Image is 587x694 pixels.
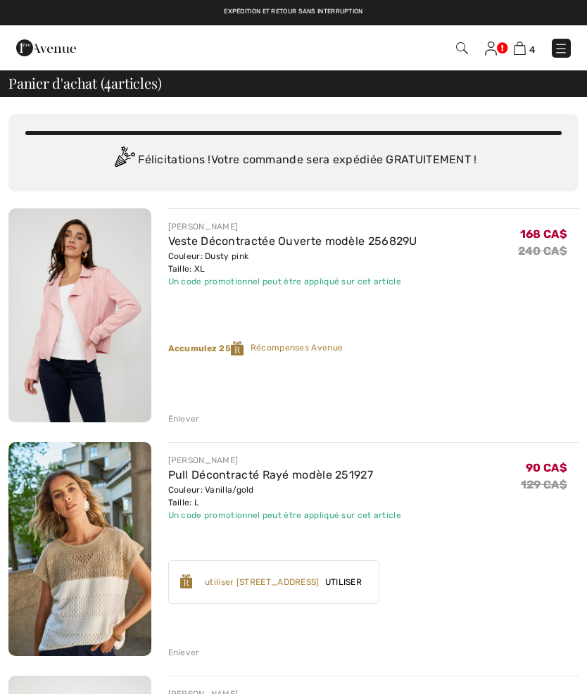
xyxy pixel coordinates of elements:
img: Reward-Logo.svg [180,574,193,588]
span: Panier d'achat ( articles) [8,76,161,90]
img: Pull Décontracté Rayé modèle 251927 [8,442,151,656]
div: Un code promotionnel peut être appliqué sur cet article [168,509,402,522]
div: Un code promotionnel peut être appliqué sur cet article [168,275,417,288]
span: 90 CA$ [526,461,567,474]
div: Enlever [168,646,200,659]
s: 240 CA$ [518,244,567,258]
a: 4 [514,39,535,56]
div: [PERSON_NAME] [168,454,402,467]
img: Recherche [456,42,468,54]
div: utiliser [STREET_ADDRESS] [205,576,320,588]
span: Utiliser [320,576,367,588]
img: 1ère Avenue [16,34,76,62]
img: Menu [554,42,568,56]
div: Récompenses Avenue [168,341,579,355]
div: Couleur: Vanilla/gold Taille: L [168,484,402,509]
div: [PERSON_NAME] [168,220,417,233]
div: Enlever [168,412,200,425]
a: 1ère Avenue [16,40,76,53]
img: Congratulation2.svg [110,146,138,175]
span: 4 [104,72,111,91]
div: Couleur: Dusty pink Taille: XL [168,250,417,275]
strong: Accumulez 25 [168,343,251,353]
span: 4 [529,44,535,55]
img: Panier d'achat [514,42,526,55]
a: Pull Décontracté Rayé modèle 251927 [168,468,374,481]
img: Reward-Logo.svg [231,341,244,355]
s: 129 CA$ [521,478,567,491]
span: 168 CA$ [520,227,567,241]
div: Félicitations ! Votre commande sera expédiée GRATUITEMENT ! [25,146,562,175]
img: Mes infos [485,42,497,56]
a: Veste Décontractée Ouverte modèle 256829U [168,234,417,248]
img: Veste Décontractée Ouverte modèle 256829U [8,208,151,422]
